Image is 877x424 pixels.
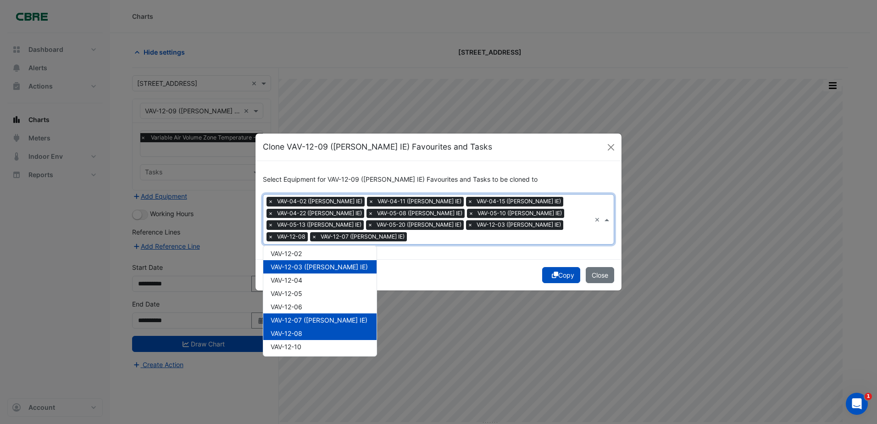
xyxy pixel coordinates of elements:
span: VAV-05-10 ([PERSON_NAME] IE) [475,209,564,218]
span: × [310,232,318,241]
h6: Select Equipment for VAV-12-09 ([PERSON_NAME] IE) Favourites and Tasks to be cloned to [263,176,614,184]
span: VAV-12-06 [271,303,302,311]
span: VAV-12-07 ([PERSON_NAME] IE) [271,316,367,324]
span: VAV-12-03 ([PERSON_NAME] IE) [271,263,368,271]
span: VAV-05-20 ([PERSON_NAME] IE) [374,220,464,229]
button: Close [604,140,618,154]
span: VAV-04-22 ([PERSON_NAME] IE) [275,209,364,218]
span: VAV-12-02 [271,250,302,257]
button: Copy [542,267,580,283]
span: VAV-12-10 [271,343,301,351]
ng-dropdown-panel: Options list [263,245,377,357]
span: VAV-04-02 ([PERSON_NAME] IE) [275,197,365,206]
span: VAV-04-11 ([PERSON_NAME] IE) [375,197,464,206]
span: Clear [594,215,602,224]
span: × [266,220,275,229]
span: × [467,209,475,218]
span: VAV-12-08 [275,232,308,241]
span: VAV-12-05 [271,290,302,297]
button: Close [586,267,614,283]
iframe: Intercom live chat [846,393,868,415]
span: VAV-12-08 [271,329,302,337]
span: 1 [865,393,872,400]
span: VAV-12-07 ([PERSON_NAME] IE) [318,232,407,241]
span: × [466,220,474,229]
span: VAV-12-03 ([PERSON_NAME] IE) [474,220,563,229]
span: VAV-05-13 ([PERSON_NAME] IE) [275,220,364,229]
span: VAV-04-15 ([PERSON_NAME] IE) [474,197,563,206]
span: × [266,209,275,218]
span: × [366,220,374,229]
span: × [367,197,375,206]
span: VAV-12-04 [271,276,302,284]
span: × [466,197,474,206]
span: × [366,209,375,218]
span: VAV-05-08 ([PERSON_NAME] IE) [375,209,465,218]
span: × [266,232,275,241]
h5: Clone VAV-12-09 ([PERSON_NAME] IE) Favourites and Tasks [263,141,492,153]
span: × [266,197,275,206]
